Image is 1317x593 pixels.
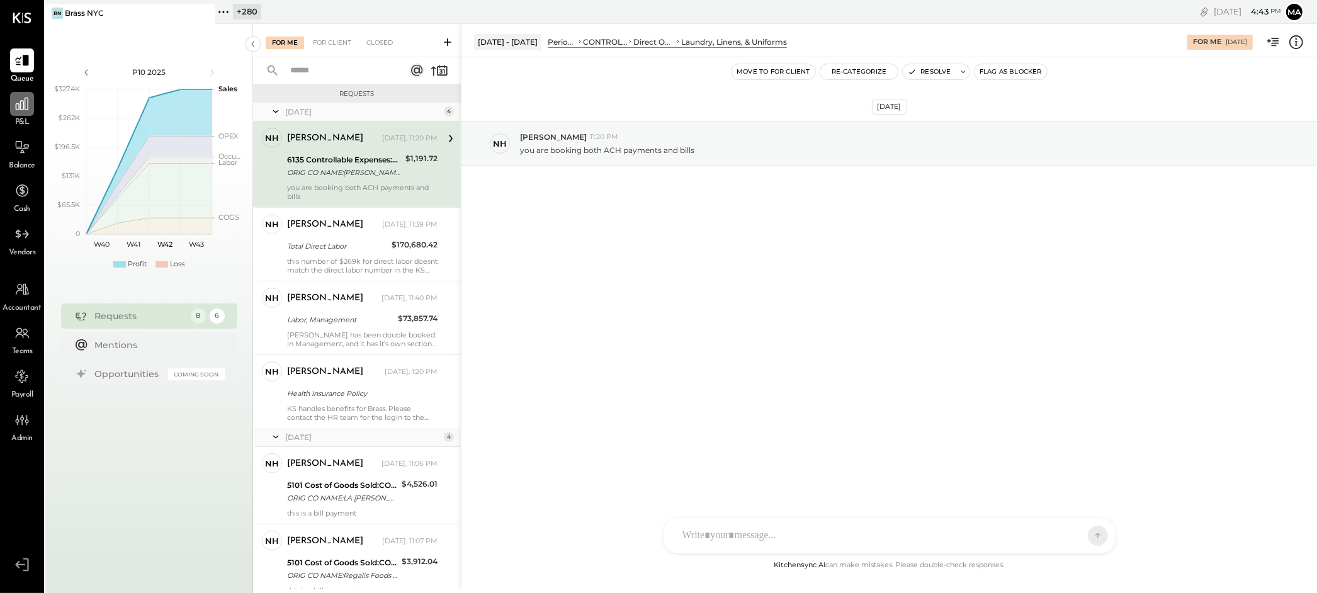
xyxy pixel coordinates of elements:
div: this number of $269k for direct labor doesnt match the direct labor number in the KS labor module... [287,257,438,274]
a: Accountant [1,278,43,314]
div: Coming Soon [168,368,225,380]
div: [DATE], 11:39 PM [382,220,438,230]
span: Teams [12,346,33,358]
div: [PERSON_NAME] [287,535,363,548]
div: [DATE], 1:20 PM [385,367,438,377]
a: Admin [1,408,43,444]
div: ORIG CO NAME:LA [PERSON_NAME] MEATS, ORIG ID:9200502236 DESC DATE:251006 CO ENTRY DESCR:ACH Debit... [287,492,398,504]
a: Cash [1,179,43,215]
div: [DATE] - [DATE] [474,34,541,50]
text: $131K [62,171,80,180]
div: $73,857.74 [398,312,438,325]
div: For Me [1193,37,1221,47]
button: Re-Categorize [820,64,898,79]
div: this is a bill payment [287,509,438,517]
button: Flag as Blocker [975,64,1047,79]
text: $327.4K [54,84,80,93]
div: For Me [266,37,304,49]
span: [PERSON_NAME] [520,132,587,142]
button: Move to for client [732,64,815,79]
div: Requests [95,310,184,322]
a: Vendors [1,222,43,259]
div: NH [265,535,279,547]
text: $196.5K [54,142,80,151]
div: NH [493,138,507,150]
div: NH [265,366,279,378]
text: $65.5K [57,200,80,209]
div: you are booking both ACH payments and bills [287,183,438,201]
div: Health Insurance Policy [287,387,434,400]
div: NH [265,292,279,304]
div: Mentions [95,339,218,351]
div: 4 [444,432,454,442]
div: 5101 Cost of Goods Sold:COGS, Meat & Poultry [287,479,398,492]
div: NH [265,132,279,144]
text: W42 [157,240,172,249]
div: 8 [191,308,206,324]
div: Labor, Management [287,313,394,326]
div: [PERSON_NAME] [287,366,363,378]
text: OPEX [218,132,239,140]
span: 11:20 PM [590,132,618,142]
div: + 280 [233,4,261,20]
text: Labor [218,158,237,167]
div: CONTROLLABLE EXPENSES [583,37,627,47]
div: [PERSON_NAME] [287,292,363,305]
div: Laundry, Linens, & Uniforms [681,37,787,47]
div: $4,526.01 [402,478,438,490]
a: Teams [1,321,43,358]
div: [DATE] [1214,6,1281,18]
div: $170,680.42 [392,239,438,251]
div: [DATE], 11:06 PM [382,459,438,469]
div: $3,912.04 [402,555,438,568]
text: W40 [94,240,110,249]
a: P&L [1,92,43,128]
div: ORIG CO NAME:[PERSON_NAME] UNIFORM ORIG ID:1231663147 DESC DATE:090 [287,166,402,179]
div: 4 [444,106,454,116]
div: ORIG CO NAME:Regalis Foods ORIG ID:ACHD486019 DESC DATE:251010 CO ENTRY DESCR:MEBillPay SEC:CCD T... [287,569,398,582]
div: Brass NYC [65,8,104,18]
div: BN [52,8,63,19]
div: 5101 Cost of Goods Sold:COGS, Meat & Poultry [287,556,398,569]
a: Payroll [1,364,43,401]
div: [DATE] [872,99,907,115]
div: For Client [307,37,358,49]
div: Opportunities [95,368,162,380]
div: [DATE] [285,432,441,443]
span: Vendors [9,247,36,259]
span: Balance [9,161,35,172]
div: [PERSON_NAME] has been double booked: in Management, and it has it's own section BOH salaried. [287,330,438,348]
div: P10 2025 [96,67,203,77]
div: Profit [128,259,147,269]
div: [PERSON_NAME] [287,218,363,231]
a: Queue [1,48,43,85]
span: P&L [15,117,30,128]
div: NH [265,458,279,470]
div: Total Direct Labor [287,240,388,252]
text: Occu... [218,152,240,161]
div: [DATE], 11:07 PM [382,536,438,546]
text: Sales [218,84,237,93]
div: 6 [210,308,225,324]
span: Queue [11,74,34,85]
span: Accountant [3,303,42,314]
text: W43 [189,240,204,249]
div: Loss [170,259,184,269]
div: [DATE] [285,106,441,117]
div: Requests [259,89,455,98]
span: Cash [14,204,30,215]
div: NH [265,218,279,230]
div: Closed [360,37,399,49]
text: $262K [59,113,80,122]
div: 6135 Controllable Expenses:Direct Operating Expenses:Laundry, Linens, & Uniforms [287,154,402,166]
span: Payroll [11,390,33,401]
button: Ma [1284,2,1304,22]
div: [DATE] [1226,38,1247,47]
div: Direct Operating Expenses [633,37,675,47]
div: [PERSON_NAME] [287,458,363,470]
div: [PERSON_NAME] [287,132,363,145]
p: you are booking both ACH payments and bills [520,145,694,155]
div: $1,191.72 [405,152,438,165]
div: Period P&L [548,37,577,47]
text: W41 [127,240,140,249]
